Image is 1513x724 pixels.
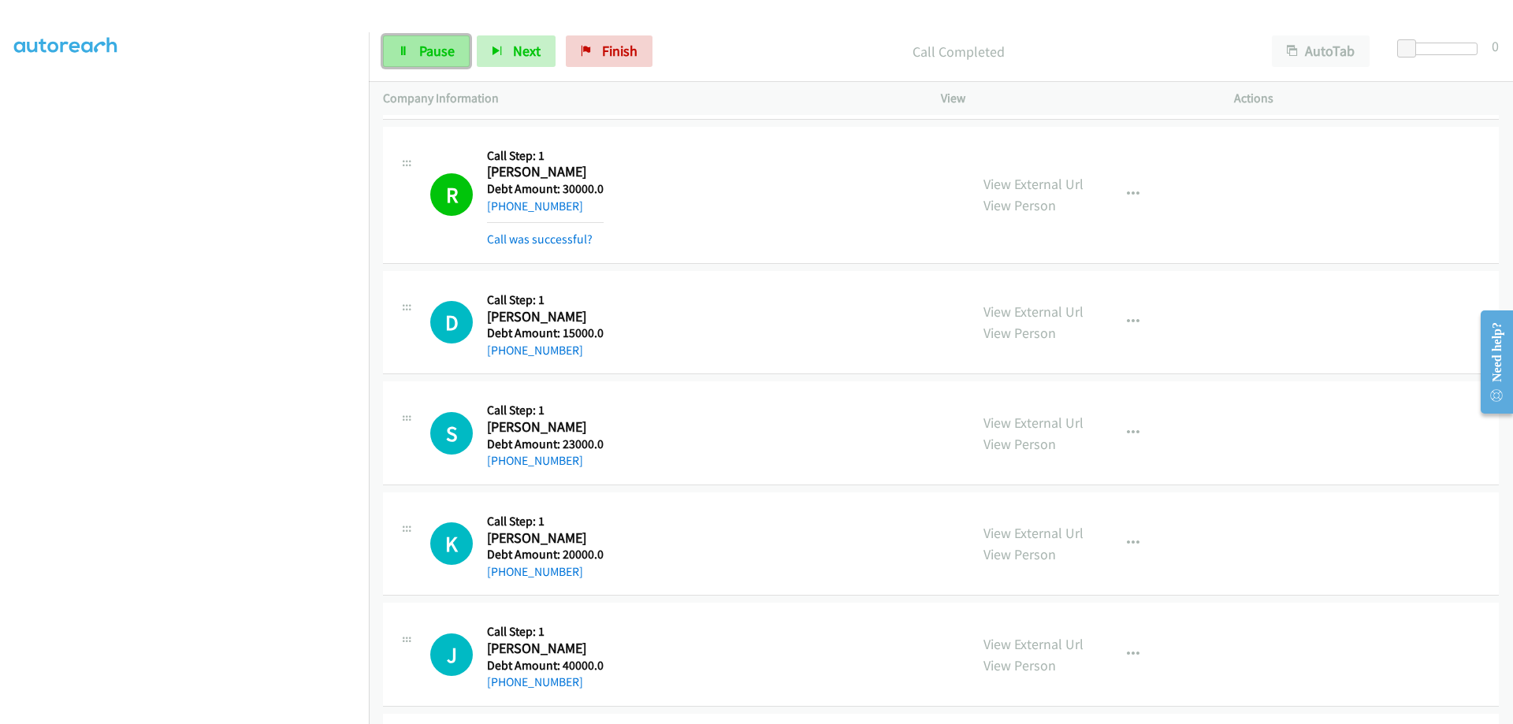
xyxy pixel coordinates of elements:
[487,514,604,529] h5: Call Step: 1
[487,181,604,197] h5: Debt Amount: 30000.0
[487,325,604,341] h5: Debt Amount: 15000.0
[487,453,583,468] a: [PHONE_NUMBER]
[1234,89,1499,108] p: Actions
[983,545,1056,563] a: View Person
[487,674,583,689] a: [PHONE_NUMBER]
[487,658,604,674] h5: Debt Amount: 40000.0
[983,175,1084,193] a: View External Url
[983,414,1084,432] a: View External Url
[477,35,556,67] button: Next
[487,292,604,308] h5: Call Step: 1
[487,403,604,418] h5: Call Step: 1
[1467,299,1513,425] iframe: Resource Center
[487,436,604,452] h5: Debt Amount: 23000.0
[1405,43,1478,55] div: Delay between calls (in seconds)
[430,412,473,455] div: The call is yet to be attempted
[487,624,604,640] h5: Call Step: 1
[602,42,638,60] span: Finish
[487,564,583,579] a: [PHONE_NUMBER]
[383,89,913,108] p: Company Information
[674,41,1243,62] p: Call Completed
[487,148,604,164] h5: Call Step: 1
[383,35,470,67] a: Pause
[513,42,541,60] span: Next
[487,199,583,213] a: [PHONE_NUMBER]
[983,324,1056,342] a: View Person
[487,232,593,247] a: Call was successful?
[430,301,473,343] div: The call is yet to be attempted
[983,435,1056,453] a: View Person
[487,640,604,658] h2: [PERSON_NAME]
[430,522,473,565] h1: K
[983,524,1084,542] a: View External Url
[983,635,1084,653] a: View External Url
[983,303,1084,321] a: View External Url
[430,633,473,676] div: The call is yet to be attempted
[983,196,1056,214] a: View Person
[1492,35,1499,57] div: 0
[430,412,473,455] h1: S
[487,529,604,548] h2: [PERSON_NAME]
[487,308,604,326] h2: [PERSON_NAME]
[430,633,473,676] h1: J
[430,522,473,565] div: The call is yet to be attempted
[419,42,455,60] span: Pause
[487,547,604,562] h5: Debt Amount: 20000.0
[430,173,473,216] h1: R
[983,656,1056,674] a: View Person
[487,343,583,358] a: [PHONE_NUMBER]
[487,418,604,436] h2: [PERSON_NAME]
[487,163,604,181] h2: [PERSON_NAME]
[430,301,473,343] h1: D
[1272,35,1370,67] button: AutoTab
[566,35,652,67] a: Finish
[941,89,1206,108] p: View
